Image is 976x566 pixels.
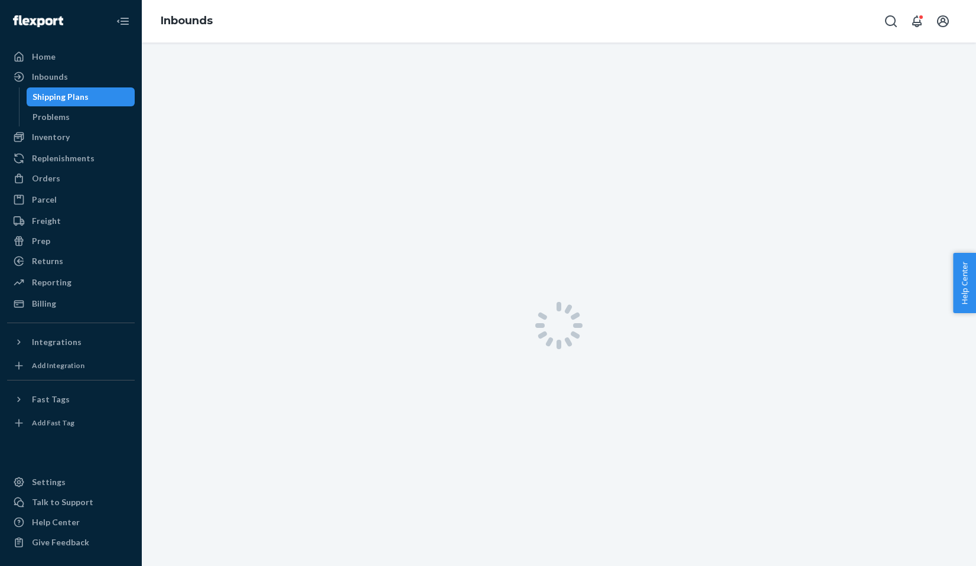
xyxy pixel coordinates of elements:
div: Help Center [32,516,80,528]
a: Billing [7,294,135,313]
a: Help Center [7,513,135,532]
button: Open account menu [931,9,955,33]
div: Add Fast Tag [32,418,74,428]
div: Reporting [32,277,71,288]
a: Orders [7,169,135,188]
div: Add Integration [32,360,84,370]
button: Give Feedback [7,533,135,552]
a: Add Fast Tag [7,414,135,432]
img: Flexport logo [13,15,63,27]
div: Parcel [32,194,57,206]
a: Inbounds [161,14,213,27]
a: Replenishments [7,149,135,168]
button: Open Search Box [879,9,903,33]
a: Talk to Support [7,493,135,512]
a: Inventory [7,128,135,147]
a: Settings [7,473,135,492]
div: Fast Tags [32,393,70,405]
a: Shipping Plans [27,87,135,106]
button: Help Center [953,253,976,313]
button: Fast Tags [7,390,135,409]
a: Add Integration [7,356,135,375]
div: Replenishments [32,152,95,164]
div: Orders [32,173,60,184]
div: Inventory [32,131,70,143]
a: Reporting [7,273,135,292]
a: Returns [7,252,135,271]
ol: breadcrumbs [151,4,222,38]
div: Inbounds [32,71,68,83]
button: Open notifications [905,9,929,33]
a: Home [7,47,135,66]
button: Close Navigation [111,9,135,33]
a: Parcel [7,190,135,209]
button: Integrations [7,333,135,352]
div: Talk to Support [32,496,93,508]
div: Integrations [32,336,82,348]
div: Shipping Plans [32,91,89,103]
div: Prep [32,235,50,247]
a: Problems [27,108,135,126]
div: Give Feedback [32,536,89,548]
div: Problems [32,111,70,123]
a: Inbounds [7,67,135,86]
a: Freight [7,212,135,230]
a: Prep [7,232,135,251]
div: Settings [32,476,66,488]
div: Returns [32,255,63,267]
div: Freight [32,215,61,227]
div: Home [32,51,56,63]
div: Billing [32,298,56,310]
